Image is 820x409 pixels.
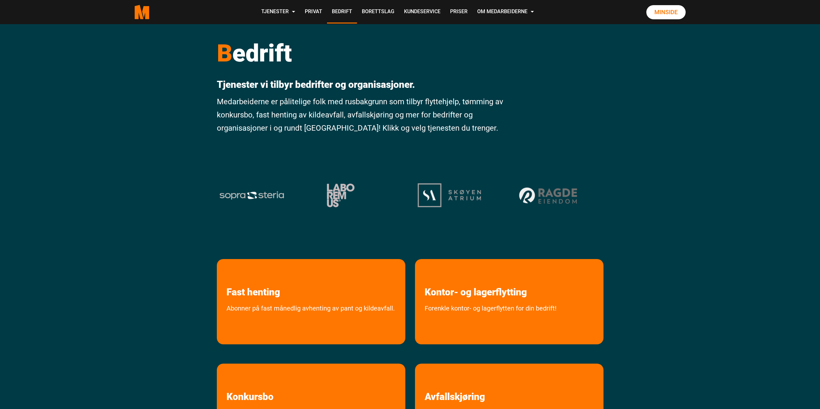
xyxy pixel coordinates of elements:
[217,259,290,298] a: les mer om Fast henting
[318,183,363,207] img: Laboremus logo og 1
[219,191,285,200] img: sopra steria logo
[217,39,505,68] h1: edrift
[217,79,505,90] p: Tjenester vi tilbyr bedrifter og organisasjoner.
[472,1,539,23] a: Om Medarbeiderne
[415,259,536,298] a: les mer om Kontor- og lagerflytting
[327,1,357,23] a: Bedrift
[217,39,232,67] span: B
[217,364,283,403] a: les mer om Konkursbo
[418,183,481,207] img: logo okbnbonwi65nevcbb1i9s8fi7cq4v3pheurk5r3yf4
[217,303,404,341] a: Abonner på fast månedlig avhenting av pant og kildeavfall.
[399,1,445,23] a: Kundeservice
[217,95,505,135] p: Medarbeiderne er pålitelige folk med rusbakgrunn som tilbyr flyttehjelp, tømming av konkursbo, fa...
[415,364,495,403] a: les mer om Avfallskjøring
[256,1,300,23] a: Tjenester
[357,1,399,23] a: Borettslag
[445,1,472,23] a: Priser
[415,303,566,341] a: Forenkle kontor- og lagerflytten for din bedrift!
[517,185,580,205] img: ragde okbn97d8gwrerwy0sgwppcyprqy9juuzeksfkgscu8 2
[646,5,686,19] a: Minside
[300,1,327,23] a: Privat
